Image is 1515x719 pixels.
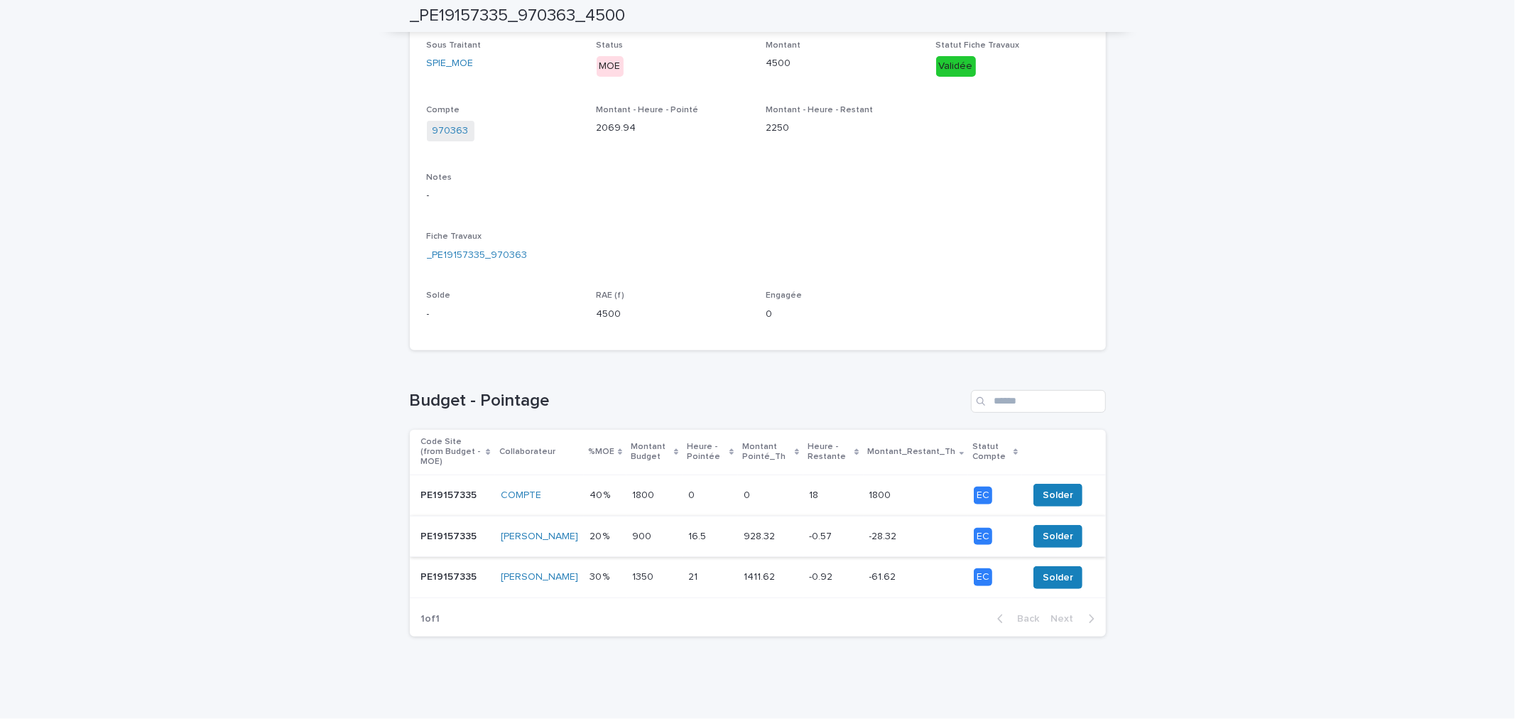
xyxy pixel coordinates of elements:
[766,121,919,136] p: 2250
[433,124,469,139] a: 970363
[421,528,480,543] p: PE19157335
[1009,614,1040,624] span: Back
[597,307,749,322] p: 4500
[410,475,1106,516] tr: PE19157335PE19157335 COMPTE 40 %40 % 18001800 00 00 1818 18001800 ECSolder
[632,568,656,583] p: 1350
[597,121,749,136] p: 2069.94
[410,391,965,411] h1: Budget - Pointage
[766,41,801,50] span: Montant
[632,487,657,502] p: 1800
[427,106,460,114] span: Compte
[427,56,474,71] a: SPIE_MOE
[632,528,654,543] p: 900
[597,41,624,50] span: Status
[869,568,899,583] p: -61.62
[499,444,555,460] p: Collaborateur
[808,439,851,465] p: Heure - Restante
[687,439,725,465] p: Heure - Pointée
[427,291,451,300] span: Solde
[809,528,835,543] p: -0.57
[766,291,803,300] span: Engagée
[688,528,709,543] p: 16.5
[597,106,699,114] span: Montant - Heure - Pointé
[590,487,613,502] p: 40 %
[766,307,919,322] p: 0
[974,487,992,504] div: EC
[427,232,482,241] span: Fiche Travaux
[590,568,612,583] p: 30 %
[688,487,697,502] p: 0
[986,612,1046,625] button: Back
[971,390,1106,413] input: Search
[869,528,900,543] p: -28.32
[631,439,670,465] p: Montant Budget
[1043,571,1073,585] span: Solder
[421,434,483,470] p: Code Site (from Budget - MOE)
[501,531,578,543] a: [PERSON_NAME]
[936,41,1020,50] span: Statut Fiche Travaux
[1051,614,1082,624] span: Next
[427,41,482,50] span: Sous Traitant
[688,568,700,583] p: 21
[597,291,625,300] span: RAE (f)
[588,444,614,460] p: %MOE
[1033,484,1082,507] button: Solder
[1046,612,1106,625] button: Next
[972,439,1010,465] p: Statut Compte
[427,307,580,322] p: -
[744,528,778,543] p: 928.32
[742,439,791,465] p: Montant Pointé_Th
[869,487,894,502] p: 1800
[1033,525,1082,548] button: Solder
[1043,488,1073,502] span: Solder
[410,6,626,26] h2: _PE19157335_970363_4500
[974,528,992,546] div: EC
[744,487,753,502] p: 0
[809,487,821,502] p: 18
[766,56,919,71] p: 4500
[1043,529,1073,544] span: Solder
[410,516,1106,557] tr: PE19157335PE19157335 [PERSON_NAME] 20 %20 % 900900 16.516.5 928.32928.32 -0.57-0.57 -28.32-28.32 ...
[421,568,480,583] p: PE19157335
[501,490,541,502] a: COMPTE
[501,571,578,583] a: [PERSON_NAME]
[410,602,452,637] p: 1 of 1
[868,444,956,460] p: Montant_Restant_Th
[427,248,528,263] a: _PE19157335_970363
[427,173,452,182] span: Notes
[744,568,778,583] p: 1411.62
[974,568,992,586] div: EC
[421,487,480,502] p: PE19157335
[809,568,835,583] p: -0.92
[936,56,976,77] div: Validée
[427,188,1089,203] p: -
[410,557,1106,598] tr: PE19157335PE19157335 [PERSON_NAME] 30 %30 % 13501350 2121 1411.621411.62 -0.92-0.92 -61.62-61.62 ...
[1033,566,1082,589] button: Solder
[766,106,874,114] span: Montant - Heure - Restant
[590,528,612,543] p: 20 %
[597,56,624,77] div: MOE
